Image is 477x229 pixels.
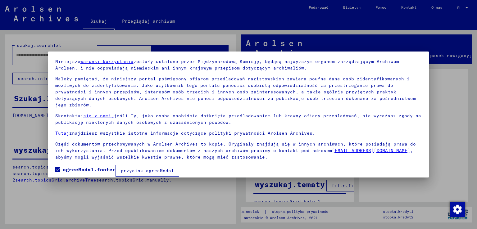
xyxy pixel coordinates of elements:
[55,76,416,108] font: Należy pamiętać, że niniejszy portal poświęcony ofiarom prześladowań nazistowskich zawiera poufne...
[69,130,315,136] font: znajdziesz wszystkie istotne informacje dotyczące polityki prywatności Arolsen Archives.
[116,165,179,177] button: przycisk agreeModal
[332,148,410,153] a: [EMAIL_ADDRESS][DOMAIN_NAME]
[450,202,465,217] img: Zmiana zgody
[80,59,134,64] a: warunki korzystania
[55,130,69,136] a: Tutaj
[55,113,83,119] font: Skontaktuj
[83,113,114,119] a: się z nami,
[55,59,399,71] font: zostały ustalone przez Międzynarodową Komisję, będącą najwyższym organem zarządzającym Archiwum A...
[55,141,416,153] font: Część dokumentów przechowywanych w Arolsen Archives to kopie. Oryginały znajdują się w innych arc...
[55,59,80,64] font: Niniejsze
[121,168,174,173] font: przycisk agreeModal
[63,166,116,173] font: agreeModal.footer
[55,113,421,125] font: jeśli Ty, jako osoba osobiście dotknięta prześladowaniem lub krewny ofiary prześladowań, nie wyra...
